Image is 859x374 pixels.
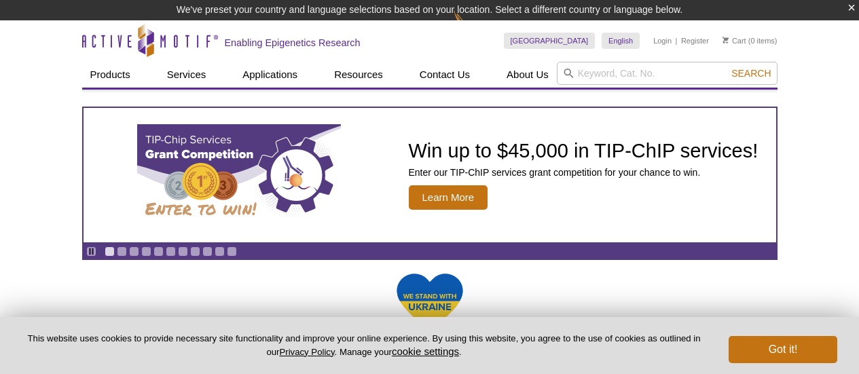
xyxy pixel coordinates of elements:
a: Login [653,36,672,45]
a: Contact Us [412,62,478,88]
img: We Stand With Ukraine [396,272,464,333]
a: Resources [326,62,391,88]
img: Change Here [454,10,490,42]
li: | [676,33,678,49]
a: Applications [234,62,306,88]
span: Search [731,68,771,79]
span: Learn More [409,185,488,210]
a: Go to slide 8 [190,246,200,257]
a: Go to slide 1 [105,246,115,257]
a: Cart [723,36,746,45]
a: Go to slide 6 [166,246,176,257]
li: (0 items) [723,33,778,49]
button: Search [727,67,775,79]
img: TIP-ChIP Services Grant Competition [137,124,341,226]
a: Go to slide 10 [215,246,225,257]
a: Products [82,62,139,88]
a: Privacy Policy [279,347,334,357]
a: Go to slide 5 [153,246,164,257]
a: Register [681,36,709,45]
article: TIP-ChIP Services Grant Competition [84,108,776,242]
button: Got it! [729,336,837,363]
h2: Enabling Epigenetics Research [225,37,361,49]
a: Go to slide 2 [117,246,127,257]
button: cookie settings [392,345,459,357]
a: About Us [498,62,557,88]
a: Toggle autoplay [86,246,96,257]
a: Go to slide 11 [227,246,237,257]
a: [GEOGRAPHIC_DATA] [504,33,596,49]
input: Keyword, Cat. No. [557,62,778,85]
a: Go to slide 3 [129,246,139,257]
a: English [602,33,640,49]
p: Enter our TIP-ChIP services grant competition for your chance to win. [409,166,759,179]
a: TIP-ChIP Services Grant Competition Win up to $45,000 in TIP-ChIP services! Enter our TIP-ChIP se... [84,108,776,242]
a: Go to slide 7 [178,246,188,257]
img: Your Cart [723,37,729,43]
a: Go to slide 4 [141,246,151,257]
p: This website uses cookies to provide necessary site functionality and improve your online experie... [22,333,706,358]
a: Services [159,62,215,88]
h2: Win up to $45,000 in TIP-ChIP services! [409,141,759,161]
a: Go to slide 9 [202,246,213,257]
